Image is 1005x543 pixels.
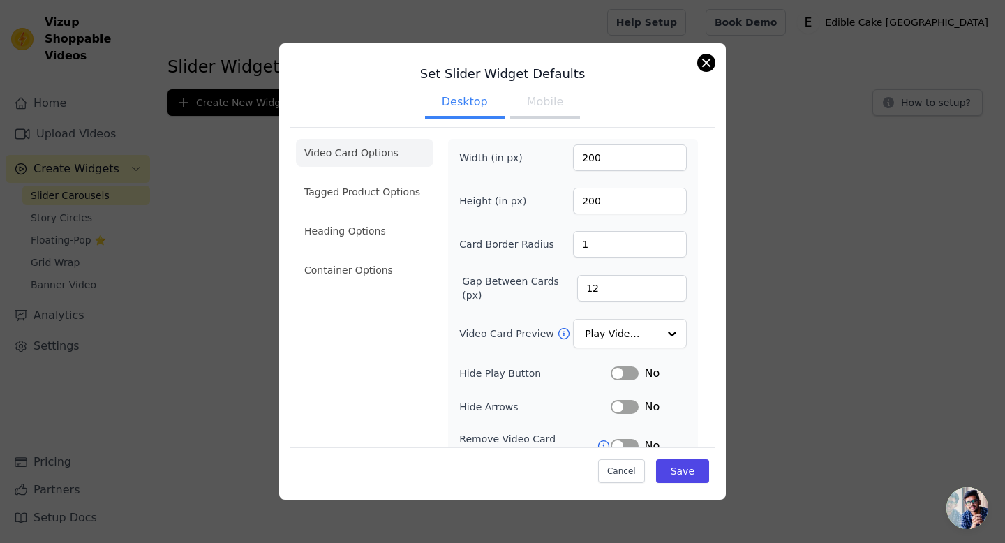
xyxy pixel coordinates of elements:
[459,194,535,208] label: Height (in px)
[644,438,660,454] span: No
[459,366,611,380] label: Hide Play Button
[425,88,505,119] button: Desktop
[296,217,433,245] li: Heading Options
[698,54,715,71] button: Close modal
[459,432,597,460] label: Remove Video Card Shadow
[459,237,554,251] label: Card Border Radius
[459,400,611,414] label: Hide Arrows
[598,459,645,483] button: Cancel
[644,399,660,415] span: No
[644,365,660,382] span: No
[296,139,433,167] li: Video Card Options
[946,487,988,529] div: Open chat
[459,151,535,165] label: Width (in px)
[462,274,577,302] label: Gap Between Cards (px)
[296,178,433,206] li: Tagged Product Options
[510,88,580,119] button: Mobile
[290,66,715,82] h3: Set Slider Widget Defaults
[296,256,433,284] li: Container Options
[656,459,709,483] button: Save
[459,327,556,341] label: Video Card Preview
